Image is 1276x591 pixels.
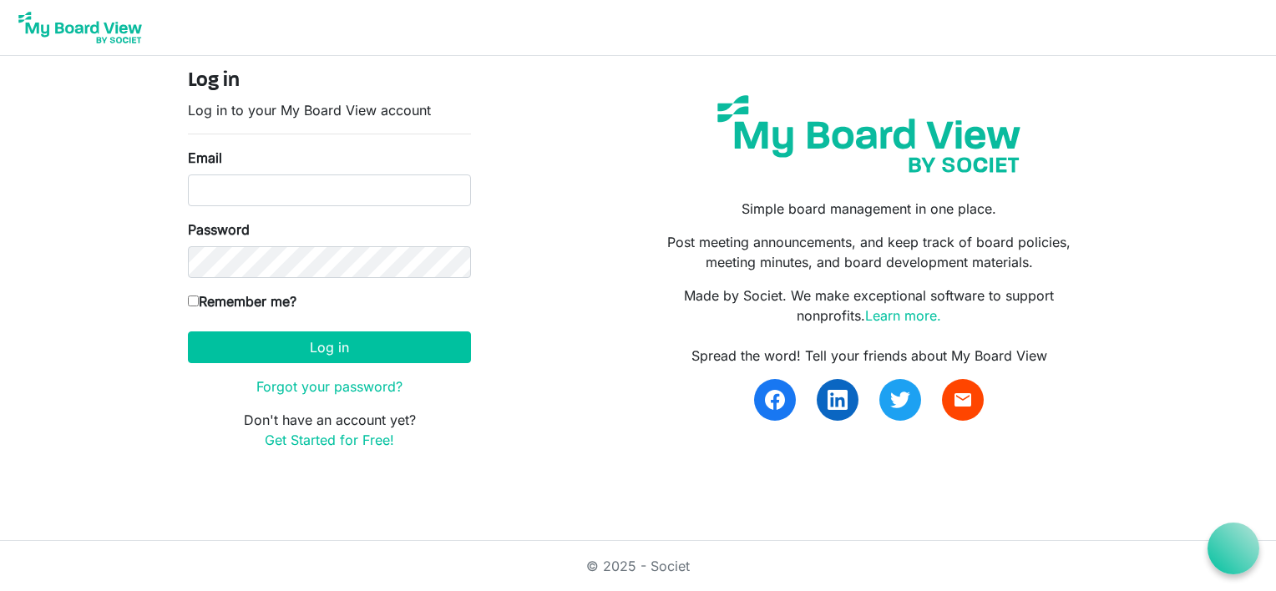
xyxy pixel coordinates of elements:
[651,232,1088,272] p: Post meeting announcements, and keep track of board policies, meeting minutes, and board developm...
[953,390,973,410] span: email
[188,69,471,93] h4: Log in
[188,220,250,240] label: Password
[651,285,1088,326] p: Made by Societ. We make exceptional software to support nonprofits.
[265,432,394,448] a: Get Started for Free!
[188,331,471,363] button: Log in
[705,83,1033,185] img: my-board-view-societ.svg
[13,7,147,48] img: My Board View Logo
[188,295,199,306] input: Remember me?
[188,100,471,120] p: Log in to your My Board View account
[651,346,1088,366] div: Spread the word! Tell your friends about My Board View
[865,307,941,324] a: Learn more.
[188,148,222,168] label: Email
[765,390,785,410] img: facebook.svg
[256,378,403,395] a: Forgot your password?
[188,291,296,311] label: Remember me?
[586,558,690,574] a: © 2025 - Societ
[828,390,848,410] img: linkedin.svg
[188,410,471,450] p: Don't have an account yet?
[942,379,984,421] a: email
[890,390,910,410] img: twitter.svg
[651,199,1088,219] p: Simple board management in one place.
